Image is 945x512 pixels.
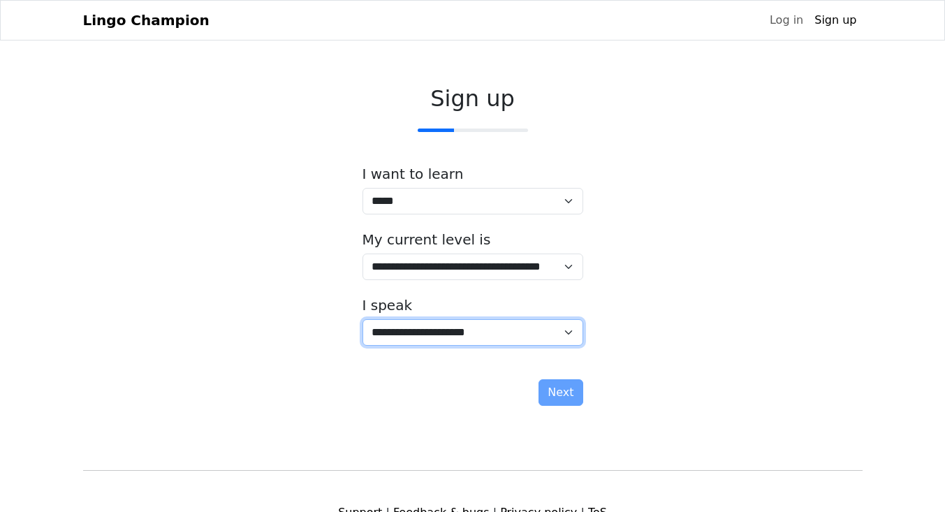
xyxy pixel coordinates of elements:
[83,6,210,34] a: Lingo Champion
[362,166,464,182] label: I want to learn
[362,85,583,112] h2: Sign up
[362,231,491,248] label: My current level is
[809,6,862,34] a: Sign up
[362,297,413,314] label: I speak
[764,6,809,34] a: Log in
